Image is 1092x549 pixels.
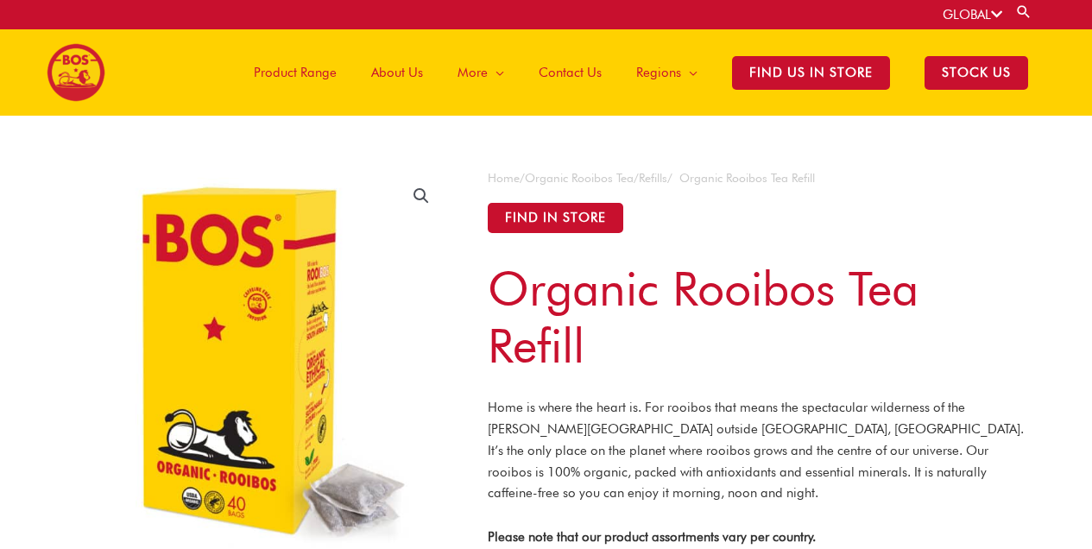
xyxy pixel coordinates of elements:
nav: Site Navigation [224,29,1045,116]
span: Product Range [254,47,337,98]
button: Find in Store [488,203,623,233]
a: Regions [619,29,715,116]
a: Organic Rooibos Tea [525,171,634,185]
a: Search button [1015,3,1032,20]
span: About Us [371,47,423,98]
span: Find Us in Store [732,56,890,90]
img: BOS logo finals-200px [47,43,105,102]
span: Regions [636,47,681,98]
a: Product Range [237,29,354,116]
a: GLOBAL [943,7,1002,22]
a: About Us [354,29,440,116]
span: More [458,47,488,98]
a: Home [488,171,520,185]
p: Home is where the heart is. For rooibos that means the spectacular wilderness of the [PERSON_NAME... [488,397,1028,504]
a: Refills [639,171,667,185]
span: STOCK US [925,56,1028,90]
span: Contact Us [539,47,602,98]
a: Find Us in Store [715,29,907,116]
a: View full-screen image gallery [406,180,437,211]
a: Contact Us [521,29,619,116]
strong: Please note that our product assortments vary per country. [488,529,816,545]
a: STOCK US [907,29,1045,116]
h1: Organic Rooibos Tea Refill [488,260,1028,374]
nav: Breadcrumb [488,167,1028,189]
a: More [440,29,521,116]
